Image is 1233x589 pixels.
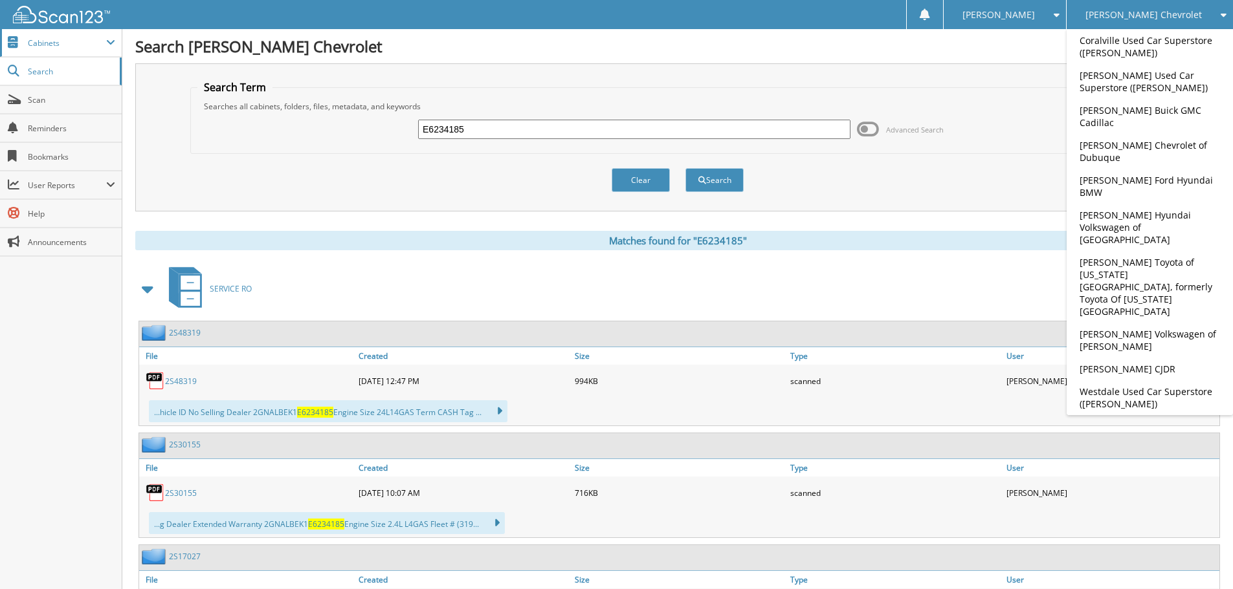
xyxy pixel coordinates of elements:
[139,347,355,365] a: File
[28,151,115,162] span: Bookmarks
[13,6,110,23] img: scan123-logo-white.svg
[962,11,1035,19] span: [PERSON_NAME]
[355,571,572,588] a: Created
[1085,11,1202,19] span: [PERSON_NAME] Chevrolet
[787,480,1003,506] div: scanned
[297,407,333,418] span: E6234185
[572,368,788,394] div: 994KB
[355,347,572,365] a: Created
[1067,29,1233,64] a: Coralville Used Car Superstore ([PERSON_NAME])
[28,66,113,77] span: Search
[1003,368,1219,394] div: [PERSON_NAME]
[1003,480,1219,506] div: [PERSON_NAME]
[572,480,788,506] div: 716KB
[355,368,572,394] div: [DATE] 12:47 PM
[210,283,252,294] span: SERVICE RO
[28,94,115,105] span: Scan
[135,231,1220,250] div: Matches found for "E6234185"
[149,400,507,422] div: ...hicle ID No Selling Dealer 2GNALBEK1 Engine Size 24L14GAS Term CASH Tag ...
[572,571,788,588] a: Size
[1067,99,1233,134] a: [PERSON_NAME] Buick GMC Cadillac
[787,347,1003,365] a: Type
[685,168,744,192] button: Search
[139,459,355,477] a: File
[572,347,788,365] a: Size
[149,512,505,534] div: ...g Dealer Extended Warranty 2GNALBEK1 Engine Size 2.4L L4GAS Fleet # (319...
[165,487,197,498] a: 2S30155
[1067,64,1233,99] a: [PERSON_NAME] Used Car Superstore ([PERSON_NAME])
[1003,571,1219,588] a: User
[161,263,252,314] a: SERVICE RO
[355,480,572,506] div: [DATE] 10:07 AM
[28,123,115,134] span: Reminders
[1067,323,1233,358] a: [PERSON_NAME] Volkswagen of [PERSON_NAME]
[28,237,115,248] span: Announcements
[135,36,1220,57] h1: Search [PERSON_NAME] Chevrolet
[28,180,106,191] span: User Reports
[308,519,344,530] span: E6234185
[142,325,169,341] img: folder2.png
[197,101,1158,112] div: Searches all cabinets, folders, files, metadata, and keywords
[886,125,944,134] span: Advanced Search
[1067,169,1233,204] a: [PERSON_NAME] Ford Hyundai BMW
[1003,459,1219,477] a: User
[787,368,1003,394] div: scanned
[28,208,115,219] span: Help
[142,436,169,453] img: folder2.png
[1003,347,1219,365] a: User
[1067,358,1233,380] a: [PERSON_NAME] CJDR
[787,571,1003,588] a: Type
[142,548,169,564] img: folder2.png
[197,80,272,94] legend: Search Term
[169,327,201,338] a: 2S48319
[1067,251,1233,323] a: [PERSON_NAME] Toyota of [US_STATE][GEOGRAPHIC_DATA], formerly Toyota Of [US_STATE][GEOGRAPHIC_DATA]
[572,459,788,477] a: Size
[1067,380,1233,415] a: Westdale Used Car Superstore ([PERSON_NAME])
[1067,134,1233,169] a: [PERSON_NAME] Chevrolet of Dubuque
[169,551,201,562] a: 2S17027
[1067,204,1233,251] a: [PERSON_NAME] Hyundai Volkswagen of [GEOGRAPHIC_DATA]
[139,571,355,588] a: File
[146,371,165,391] img: PDF.png
[1168,527,1233,589] iframe: Chat Widget
[612,168,670,192] button: Clear
[355,459,572,477] a: Created
[169,439,201,450] a: 2S30155
[165,376,197,387] a: 2S48319
[28,37,106,48] span: Cabinets
[787,459,1003,477] a: Type
[146,483,165,502] img: PDF.png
